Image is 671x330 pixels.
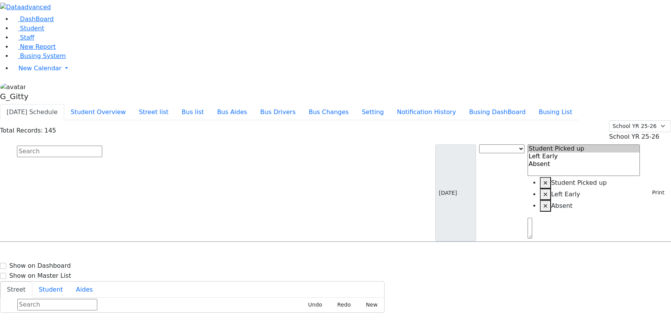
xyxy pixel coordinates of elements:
span: Absent [551,202,573,209]
label: Show on Dashboard [9,261,71,270]
button: Remove item [540,200,551,212]
span: 145 [44,127,56,134]
button: Busing List [532,104,579,120]
button: Remove item [540,189,551,200]
option: Student Picked up [528,145,640,153]
span: School YR 25-26 [609,133,659,140]
span: DashBoard [20,15,54,23]
li: Student Picked up [540,177,640,189]
span: Student [20,25,44,32]
span: × [543,202,548,209]
input: Search [17,146,102,157]
button: Bus Aides [210,104,253,120]
a: Staff [12,34,34,41]
select: Default select example [609,120,671,132]
button: Bus Drivers [254,104,302,120]
button: Bus list [175,104,210,120]
span: New Report [20,43,56,50]
button: Street list [132,104,175,120]
button: Street [0,282,32,298]
button: Student Overview [64,104,132,120]
li: Absent [540,200,640,212]
span: New Calendar [18,65,62,72]
button: Student [32,282,70,298]
button: New [357,299,381,311]
textarea: Search [528,218,532,239]
a: Student [12,25,44,32]
span: × [543,191,548,198]
span: × [543,179,548,186]
a: New Calendar [12,61,671,76]
option: Left Early [528,153,640,160]
button: Print [643,187,668,199]
div: Street [0,298,384,312]
a: DashBoard [12,15,54,23]
button: Notification History [390,104,463,120]
option: Absent [528,160,640,168]
button: Remove item [540,177,551,189]
button: Undo [300,299,326,311]
label: Show on Master List [9,271,71,280]
a: New Report [12,43,56,50]
li: Left Early [540,189,640,200]
span: Busing System [20,52,66,60]
span: Left Early [551,191,580,198]
input: Search [17,299,97,310]
a: Busing System [12,52,66,60]
button: Setting [355,104,390,120]
button: Redo [329,299,354,311]
span: Student Picked up [551,179,607,186]
button: Bus Changes [302,104,355,120]
button: Busing DashBoard [463,104,532,120]
span: Staff [20,34,34,41]
button: Aides [70,282,100,298]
